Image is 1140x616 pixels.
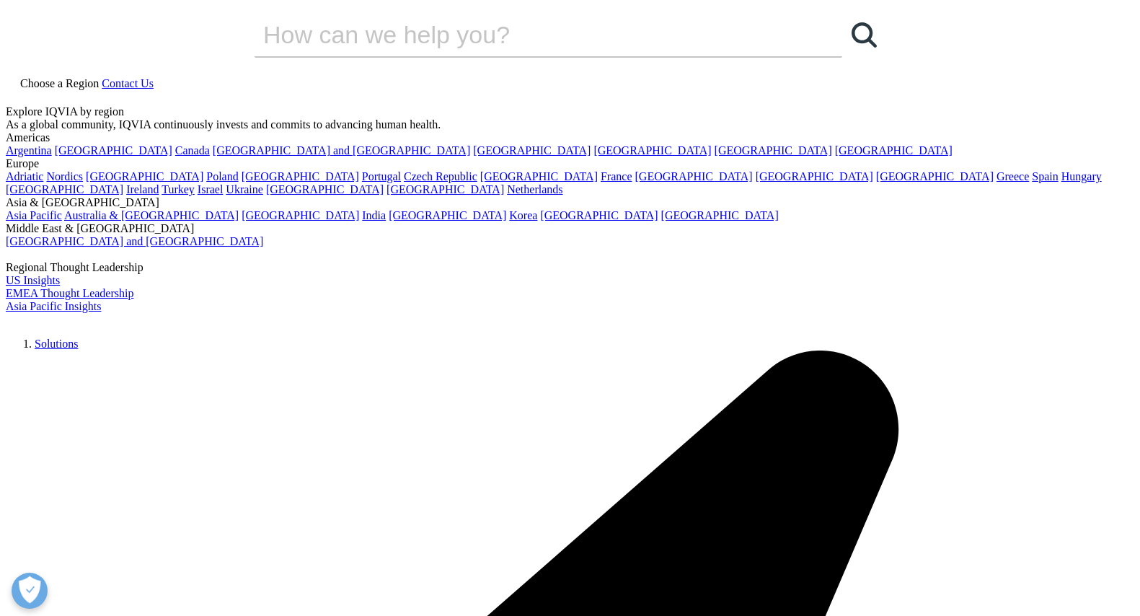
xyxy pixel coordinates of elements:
div: As a global community, IQVIA continuously invests and commits to advancing human health. [6,118,1134,131]
a: EMEA Thought Leadership [6,287,133,299]
a: Korea [509,209,537,221]
a: [GEOGRAPHIC_DATA] [835,144,953,157]
div: Explore IQVIA by region [6,105,1134,118]
div: Regional Thought Leadership [6,261,1134,274]
a: Asia Pacific [6,209,62,221]
a: Israel [198,183,224,195]
a: Hungary [1061,170,1102,182]
div: Americas [6,131,1134,144]
a: Search [842,13,885,56]
a: Spain [1032,170,1058,182]
a: Portugal [362,170,401,182]
a: [GEOGRAPHIC_DATA] [473,144,591,157]
a: [GEOGRAPHIC_DATA] [55,144,172,157]
div: Middle East & [GEOGRAPHIC_DATA] [6,222,1134,235]
a: [GEOGRAPHIC_DATA] [266,183,384,195]
a: [GEOGRAPHIC_DATA] [6,183,123,195]
a: [GEOGRAPHIC_DATA] [389,209,506,221]
a: India [362,209,386,221]
a: US Insights [6,274,60,286]
a: Turkey [162,183,195,195]
a: Contact Us [102,77,154,89]
a: Nordics [46,170,83,182]
a: Ireland [126,183,159,195]
a: Solutions [35,338,78,350]
a: Netherlands [507,183,562,195]
a: Argentina [6,144,52,157]
a: [GEOGRAPHIC_DATA] [661,209,779,221]
a: [GEOGRAPHIC_DATA] [540,209,658,221]
a: [GEOGRAPHIC_DATA] [86,170,203,182]
a: [GEOGRAPHIC_DATA] and [GEOGRAPHIC_DATA] [6,235,263,247]
a: [GEOGRAPHIC_DATA] [480,170,598,182]
input: Search [255,13,801,56]
a: Adriatic [6,170,43,182]
a: [GEOGRAPHIC_DATA] [715,144,832,157]
div: Europe [6,157,1134,170]
a: Czech Republic [404,170,477,182]
a: Canada [175,144,210,157]
a: [GEOGRAPHIC_DATA] [386,183,504,195]
a: [GEOGRAPHIC_DATA] [756,170,873,182]
a: Greece [997,170,1029,182]
a: [GEOGRAPHIC_DATA] [635,170,753,182]
svg: Search [852,22,877,48]
a: France [601,170,632,182]
div: Asia & [GEOGRAPHIC_DATA] [6,196,1134,209]
a: [GEOGRAPHIC_DATA] and [GEOGRAPHIC_DATA] [213,144,470,157]
a: Asia Pacific Insights [6,300,101,312]
button: Open Preferences [12,573,48,609]
a: Poland [206,170,238,182]
a: [GEOGRAPHIC_DATA] [593,144,711,157]
a: Ukraine [226,183,263,195]
a: [GEOGRAPHIC_DATA] [242,209,359,221]
a: [GEOGRAPHIC_DATA] [242,170,359,182]
span: Choose a Region [20,77,99,89]
a: Australia & [GEOGRAPHIC_DATA] [64,209,239,221]
a: [GEOGRAPHIC_DATA] [876,170,994,182]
